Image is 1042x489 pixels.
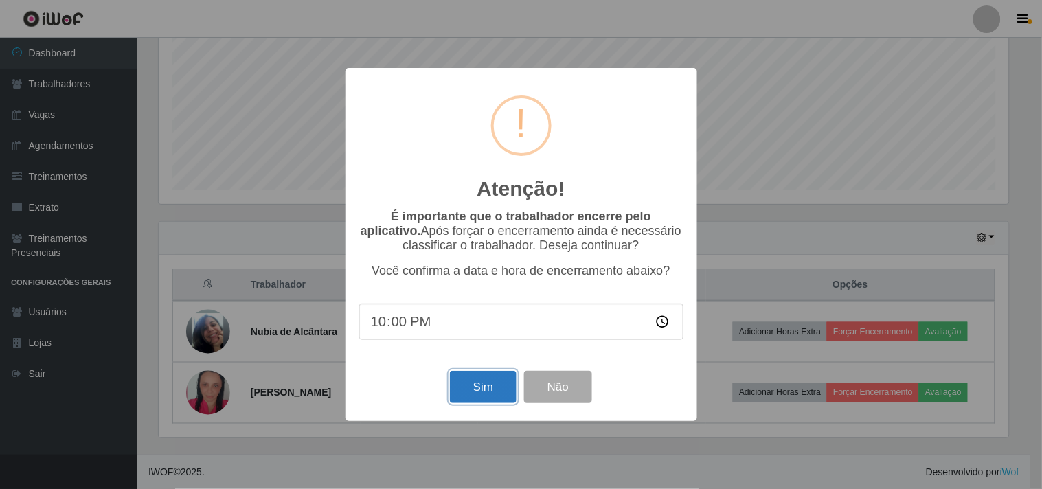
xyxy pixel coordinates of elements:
button: Sim [450,371,517,403]
h2: Atenção! [477,177,565,201]
button: Não [524,371,592,403]
b: É importante que o trabalhador encerre pelo aplicativo. [361,209,651,238]
p: Você confirma a data e hora de encerramento abaixo? [359,264,683,278]
p: Após forçar o encerramento ainda é necessário classificar o trabalhador. Deseja continuar? [359,209,683,253]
